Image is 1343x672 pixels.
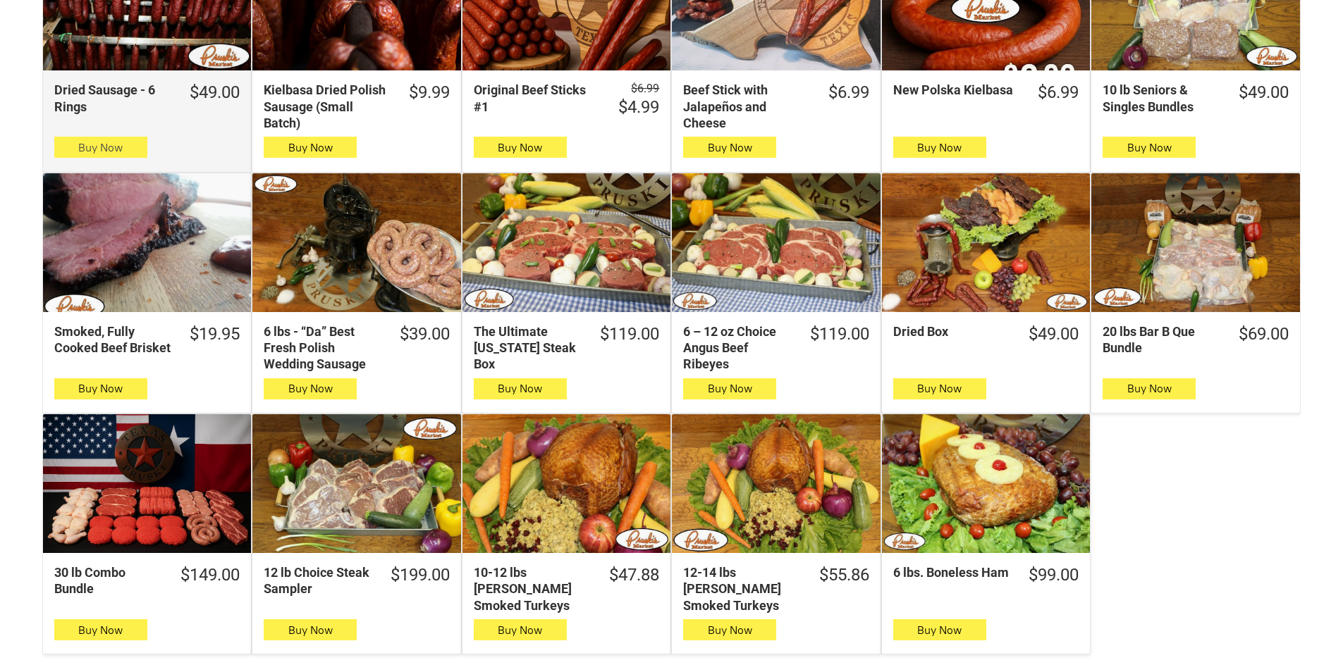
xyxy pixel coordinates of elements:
span: Buy Now [498,623,542,637]
a: 20 lbs Bar B Que Bundle [1091,173,1299,312]
div: 30 lb Combo Bundle [54,564,162,597]
a: $149.0030 lb Combo Bundle [43,564,251,597]
a: 6 – 12 oz Choice Angus Beef Ribeyes [672,173,880,312]
a: The Ultimate Texas Steak Box [462,173,670,312]
span: Buy Now [917,382,962,395]
div: $6.99 [828,82,869,104]
div: 10-12 lbs [PERSON_NAME] Smoked Turkeys [474,564,591,614]
div: $55.86 [819,564,869,586]
a: $49.00Dried Box [882,323,1090,345]
span: Buy Now [288,623,333,637]
div: Smoked, Fully Cooked Beef Brisket [54,323,171,356]
div: $69.00 [1239,323,1289,345]
div: The Ultimate [US_STATE] Steak Box [474,323,582,373]
button: Buy Now [1103,378,1196,399]
a: 6 lbs - “Da” Best Fresh Polish Wedding Sausage [252,173,460,312]
div: 6 – 12 oz Choice Angus Beef Ribeyes [683,323,791,373]
div: Dried Box [893,323,1010,340]
a: $119.00The Ultimate [US_STATE] Steak Box [462,323,670,373]
button: Buy Now [683,378,776,399]
button: Buy Now [474,137,567,158]
div: Beef Stick with Jalapeños and Cheese [683,82,809,131]
span: Buy Now [917,623,962,637]
button: Buy Now [893,378,986,399]
div: $6.99 [1038,82,1079,104]
span: Buy Now [708,141,752,154]
span: Buy Now [708,382,752,395]
a: $39.006 lbs - “Da” Best Fresh Polish Wedding Sausage [252,323,460,373]
button: Buy Now [264,378,357,399]
button: Buy Now [54,619,147,640]
a: Dried Box [882,173,1090,312]
div: New Polska Kielbasa [893,82,1019,98]
a: $6.99Beef Stick with Jalapeños and Cheese [672,82,880,131]
div: Kielbasa Dried Polish Sausage (Small Batch) [264,82,390,131]
span: Buy Now [1127,382,1172,395]
button: Buy Now [683,619,776,640]
button: Buy Now [893,137,986,158]
div: $119.00 [810,323,869,345]
s: $6.99 [631,82,659,95]
div: 12-14 lbs [PERSON_NAME] Smoked Turkeys [683,564,800,614]
div: Original Beef Sticks #1 [474,82,600,115]
a: $119.006 – 12 oz Choice Angus Beef Ribeyes [672,323,880,373]
a: $9.99Kielbasa Dried Polish Sausage (Small Batch) [252,82,460,131]
a: 12-14 lbs Pruski&#39;s Smoked Turkeys [672,414,880,553]
span: Buy Now [498,382,542,395]
div: $9.99 [409,82,450,104]
a: $49.00Dried Sausage - 6 Rings [43,82,251,115]
button: Buy Now [54,378,147,399]
span: Buy Now [288,141,333,154]
div: $49.00 [1239,82,1289,104]
div: $49.00 [1029,323,1079,345]
span: Buy Now [288,382,333,395]
div: $119.00 [600,323,659,345]
span: Buy Now [917,141,962,154]
div: $199.00 [391,564,450,586]
a: 6 lbs. Boneless Ham [882,414,1090,553]
button: Buy Now [54,137,147,158]
button: Buy Now [264,137,357,158]
span: Buy Now [78,623,123,637]
a: $99.006 lbs. Boneless Ham [882,564,1090,586]
button: Buy Now [893,619,986,640]
a: 12 lb Choice Steak Sampler [252,414,460,553]
button: Buy Now [474,378,567,399]
a: Smoked, Fully Cooked Beef Brisket [43,173,251,312]
div: 12 lb Choice Steak Sampler [264,564,372,597]
span: Buy Now [498,141,542,154]
a: $6.99 $4.99Original Beef Sticks #1 [462,82,670,118]
div: $47.88 [609,564,659,586]
div: 20 lbs Bar B Que Bundle [1103,323,1220,356]
div: 10 lb Seniors & Singles Bundles [1103,82,1220,115]
a: $19.95Smoked, Fully Cooked Beef Brisket [43,323,251,356]
button: Buy Now [1103,137,1196,158]
div: $99.00 [1029,564,1079,586]
div: $149.00 [180,564,240,586]
a: $69.0020 lbs Bar B Que Bundle [1091,323,1299,356]
a: $49.0010 lb Seniors & Singles Bundles [1091,82,1299,115]
span: Buy Now [78,382,123,395]
a: $55.8612-14 lbs [PERSON_NAME] Smoked Turkeys [672,564,880,614]
div: $19.95 [190,323,240,345]
a: 30 lb Combo Bundle [43,414,251,553]
span: Buy Now [78,141,123,154]
a: $199.0012 lb Choice Steak Sampler [252,564,460,597]
span: Buy Now [1127,141,1172,154]
div: $4.99 [618,97,659,118]
div: 6 lbs. Boneless Ham [893,564,1010,580]
div: $39.00 [400,323,450,345]
button: Buy Now [264,619,357,640]
div: $49.00 [190,82,240,104]
span: Buy Now [708,623,752,637]
a: $47.8810-12 lbs [PERSON_NAME] Smoked Turkeys [462,564,670,614]
a: $6.99New Polska Kielbasa [882,82,1090,104]
div: Dried Sausage - 6 Rings [54,82,171,115]
button: Buy Now [474,619,567,640]
div: 6 lbs - “Da” Best Fresh Polish Wedding Sausage [264,323,381,373]
a: 10-12 lbs Pruski&#39;s Smoked Turkeys [462,414,670,553]
button: Buy Now [683,137,776,158]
